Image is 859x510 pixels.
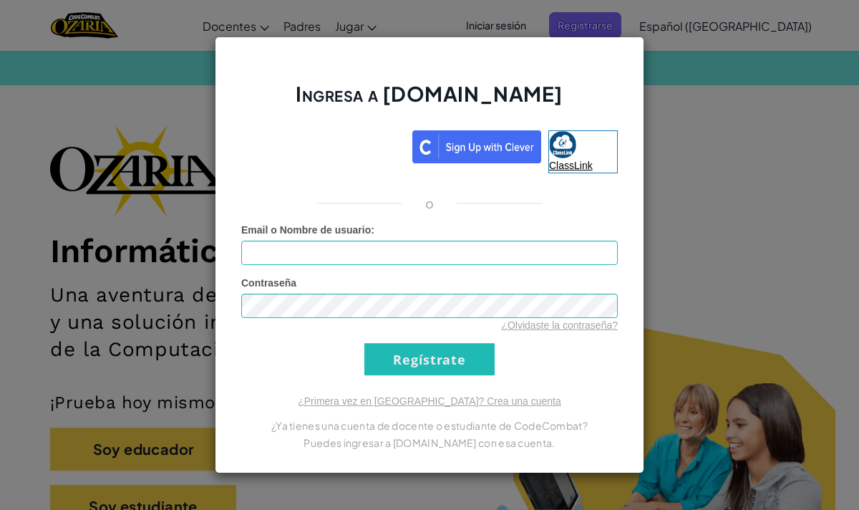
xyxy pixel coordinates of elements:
span: Email o Nombre de usuario [241,224,371,236]
iframe: Botón de Acceder con Google [234,129,412,160]
p: o [425,195,434,212]
label: : [241,223,374,237]
h2: Ingresa a [DOMAIN_NAME] [241,80,618,122]
img: clever_sso_button@2x.png [412,130,541,163]
span: ClassLink [549,160,593,171]
input: Regístrate [364,343,495,375]
a: ¿Olvidaste la contraseña? [501,319,618,331]
img: classlink-logo-small.png [549,131,576,158]
a: ¿Primera vez en [GEOGRAPHIC_DATA]? Crea una cuenta [298,395,561,407]
p: Puedes ingresar a [DOMAIN_NAME] con esa cuenta. [241,434,618,451]
span: Contraseña [241,277,296,289]
p: ¿Ya tienes una cuenta de docente o estudiante de CodeCombat? [241,417,618,434]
